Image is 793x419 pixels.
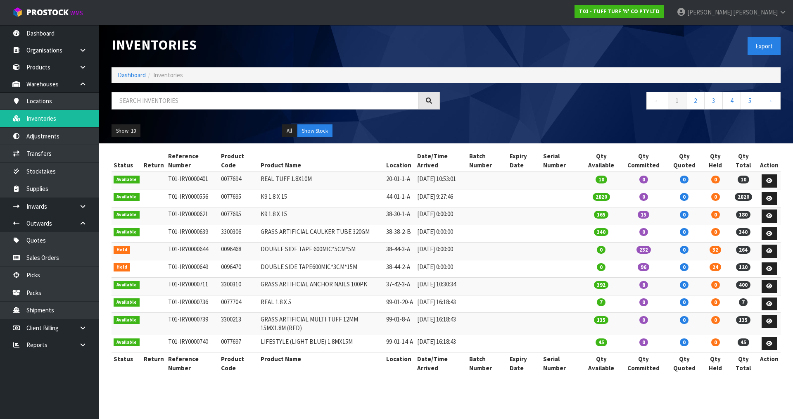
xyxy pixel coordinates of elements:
a: 3 [704,92,723,110]
span: 135 [736,316,750,324]
span: [PERSON_NAME] [733,8,778,16]
td: [DATE] 0:00:00 [415,207,467,225]
span: 0 [639,176,648,183]
th: Qty Available [582,150,621,172]
th: Qty Held [702,352,729,374]
th: Date/Time Arrived [415,352,467,374]
span: 340 [594,228,608,236]
span: 264 [736,246,750,254]
span: Available [114,193,140,201]
td: 99-01-14-A [384,335,415,352]
span: 0 [597,263,605,271]
span: 0 [639,316,648,324]
span: 45 [738,338,749,346]
span: 232 [636,246,651,254]
a: 1 [668,92,686,110]
th: Location [384,352,415,374]
th: Qty Quoted [667,150,702,172]
button: All [282,124,297,138]
td: T01-IRY0000736 [166,295,219,313]
span: 0 [711,176,720,183]
th: Qty Total [729,352,758,374]
td: 37-42-3-A [384,278,415,295]
th: Qty Held [702,150,729,172]
th: Batch Number [467,352,508,374]
span: 0 [711,211,720,219]
td: T01-IRY0000711 [166,278,219,295]
td: T01-IRY0000739 [166,313,219,335]
td: K9 1.8 X 15 [259,207,384,225]
span: 10 [738,176,749,183]
span: ProStock [26,7,69,18]
span: 180 [736,211,750,219]
th: Expiry Date [508,150,541,172]
span: 0 [680,246,689,254]
span: 400 [736,281,750,289]
th: Qty Committed [621,150,666,172]
td: T01-IRY0000644 [166,243,219,260]
td: T01-IRY0000639 [166,225,219,243]
span: 0 [639,228,648,236]
td: 0077695 [219,207,259,225]
span: Available [114,316,140,324]
th: Reference Number [166,352,219,374]
span: 0 [680,316,689,324]
a: ← [646,92,668,110]
td: [DATE] 10:30:34 [415,278,467,295]
th: Qty Available [582,352,621,374]
td: K9 1.8 X 15 [259,190,384,207]
span: 0 [711,281,720,289]
h1: Inventories [112,37,440,52]
span: Available [114,211,140,219]
a: Dashboard [118,71,146,79]
span: 0 [680,298,689,306]
span: 0 [680,281,689,289]
td: T01-IRY0000621 [166,207,219,225]
span: 24 [710,263,721,271]
span: 340 [736,228,750,236]
span: 0 [597,246,605,254]
th: Qty Committed [621,352,666,374]
th: Qty Quoted [667,352,702,374]
td: 20-01-1-A [384,172,415,190]
span: 15 [638,211,649,219]
td: [DATE] 16:18:43 [415,313,467,335]
th: Return [142,150,166,172]
td: GRASS ARTIFICIAL ANCHOR NAILS 100PK [259,278,384,295]
span: Inventories [153,71,183,79]
th: Date/Time Arrived [415,150,467,172]
th: Action [758,150,781,172]
th: Serial Number [541,352,582,374]
span: 96 [638,263,649,271]
span: 135 [594,316,608,324]
small: WMS [70,9,83,17]
td: GRASS ARTIFICIAL MULTI TUFF 12MM 15MX1.8M (RED) [259,313,384,335]
button: Export [748,37,781,55]
span: Held [114,263,130,271]
td: [DATE] 16:18:43 [415,335,467,352]
td: 38-38-2-B [384,225,415,243]
a: 2 [686,92,705,110]
span: Available [114,176,140,184]
td: 0077695 [219,190,259,207]
td: DOUBLE SIDE TAPE600MIC*3CM*15M [259,260,384,278]
span: 0 [711,316,720,324]
td: LIFESTYLE (LIGHT BLUE) 1.8MX15M [259,335,384,352]
td: 0077704 [219,295,259,313]
td: 38-44-2-A [384,260,415,278]
th: Product Name [259,352,384,374]
td: [DATE] 0:00:00 [415,260,467,278]
span: Held [114,246,130,254]
span: 32 [710,246,721,254]
td: 38-44-3-A [384,243,415,260]
th: Product Name [259,150,384,172]
th: Reference Number [166,150,219,172]
td: [DATE] 0:00:00 [415,243,467,260]
span: 10 [596,176,607,183]
button: Show Stock [297,124,332,138]
td: GRASS ARTIFICIAL CAULKER TUBE 320GM [259,225,384,243]
td: 0096470 [219,260,259,278]
td: [DATE] 9:27:46 [415,190,467,207]
th: Serial Number [541,150,582,172]
span: 0 [711,193,720,201]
